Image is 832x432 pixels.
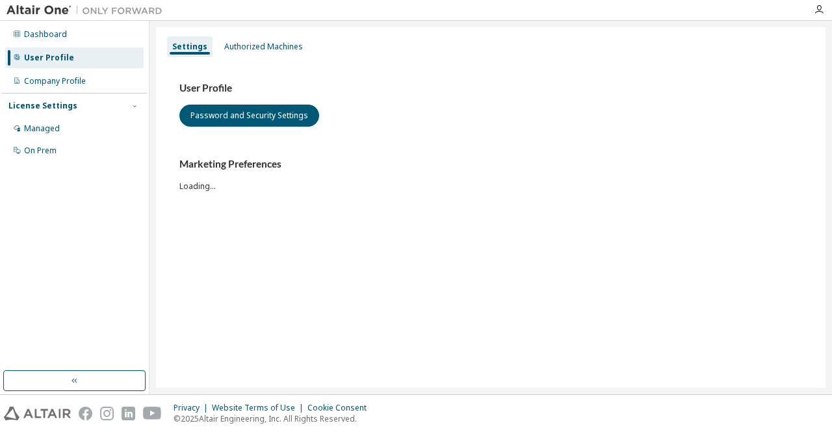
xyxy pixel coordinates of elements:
[179,158,802,171] h3: Marketing Preferences
[172,42,207,52] div: Settings
[24,146,57,156] div: On Prem
[4,407,71,420] img: altair_logo.svg
[8,101,77,111] div: License Settings
[122,407,135,420] img: linkedin.svg
[100,407,114,420] img: instagram.svg
[174,413,374,424] p: © 2025 Altair Engineering, Inc. All Rights Reserved.
[307,403,374,413] div: Cookie Consent
[6,4,169,17] img: Altair One
[79,407,92,420] img: facebook.svg
[174,403,212,413] div: Privacy
[24,53,74,63] div: User Profile
[24,123,60,134] div: Managed
[179,158,802,191] div: Loading...
[179,82,802,95] h3: User Profile
[24,29,67,40] div: Dashboard
[143,407,162,420] img: youtube.svg
[179,105,319,127] button: Password and Security Settings
[224,42,303,52] div: Authorized Machines
[24,76,86,86] div: Company Profile
[212,403,307,413] div: Website Terms of Use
